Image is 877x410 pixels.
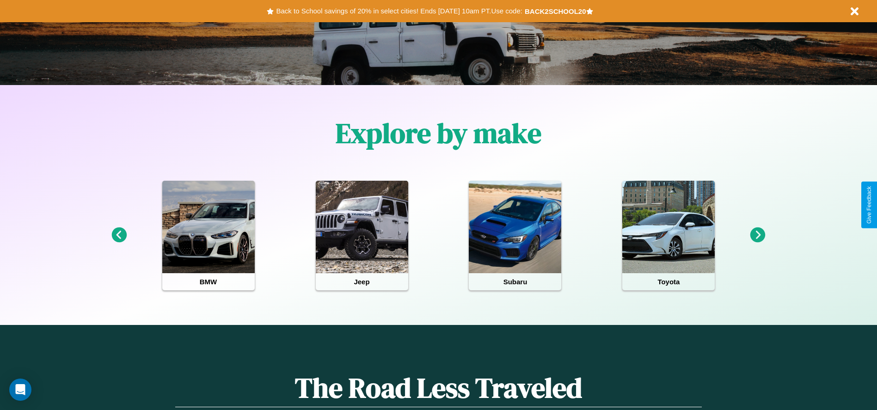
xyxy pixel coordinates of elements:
[469,273,561,290] h4: Subaru
[622,273,715,290] h4: Toyota
[525,7,586,15] b: BACK2SCHOOL20
[336,114,541,152] h1: Explore by make
[316,273,408,290] h4: Jeep
[274,5,524,18] button: Back to School savings of 20% in select cities! Ends [DATE] 10am PT.Use code:
[162,273,255,290] h4: BMW
[9,379,31,401] div: Open Intercom Messenger
[866,186,872,224] div: Give Feedback
[175,369,701,407] h1: The Road Less Traveled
